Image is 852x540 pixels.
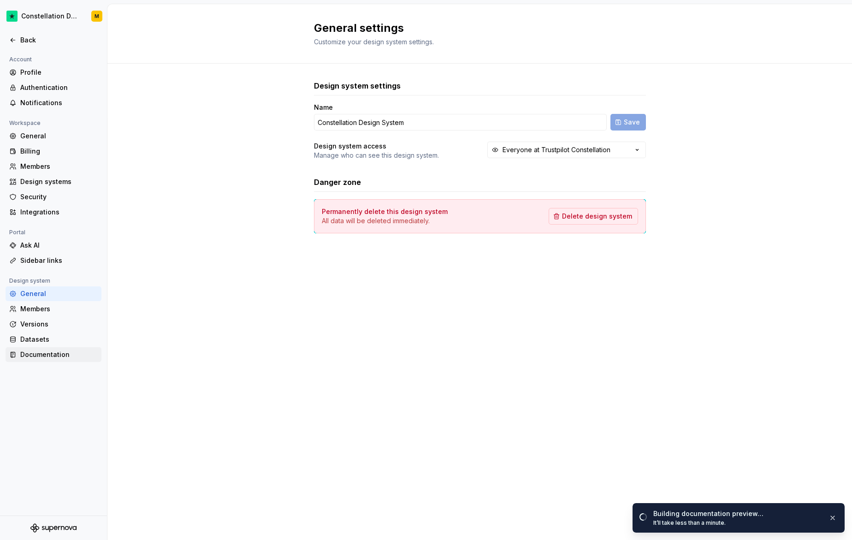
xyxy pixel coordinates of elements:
[20,320,98,329] div: Versions
[653,509,821,518] div: Building documentation preview…
[314,103,333,112] label: Name
[20,36,98,45] div: Back
[6,95,101,110] a: Notifications
[6,317,101,332] a: Versions
[20,83,98,92] div: Authentication
[6,253,101,268] a: Sidebar links
[20,177,98,186] div: Design systems
[95,12,99,20] div: M
[20,304,98,314] div: Members
[653,519,821,527] div: It’ll take less than a minute.
[6,275,54,286] div: Design system
[20,289,98,298] div: General
[20,131,98,141] div: General
[6,129,101,143] a: General
[314,80,401,91] h3: Design system settings
[20,241,98,250] div: Ask AI
[20,350,98,359] div: Documentation
[6,159,101,174] a: Members
[6,54,35,65] div: Account
[6,174,101,189] a: Design systems
[20,256,98,265] div: Sidebar links
[20,162,98,171] div: Members
[6,238,101,253] a: Ask AI
[314,38,434,46] span: Customize your design system settings.
[20,68,98,77] div: Profile
[503,145,610,154] div: Everyone at Trustpilot Constellation
[6,118,44,129] div: Workspace
[20,98,98,107] div: Notifications
[6,144,101,159] a: Billing
[6,33,101,47] a: Back
[20,208,98,217] div: Integrations
[6,227,29,238] div: Portal
[314,177,361,188] h3: Danger zone
[21,12,80,21] div: Constellation Design System
[6,347,101,362] a: Documentation
[6,80,101,95] a: Authentication
[6,65,101,80] a: Profile
[6,205,101,220] a: Integrations
[314,151,439,160] p: Manage who can see this design system.
[322,207,448,216] h4: Permanently delete this design system
[2,6,105,26] button: Constellation Design SystemM
[6,286,101,301] a: General
[6,11,18,22] img: d602db7a-5e75-4dfe-a0a4-4b8163c7bad2.png
[314,142,386,151] h4: Design system access
[30,523,77,533] svg: Supernova Logo
[20,335,98,344] div: Datasets
[6,332,101,347] a: Datasets
[322,216,448,225] p: All data will be deleted immediately.
[20,192,98,202] div: Security
[20,147,98,156] div: Billing
[6,302,101,316] a: Members
[562,212,632,221] span: Delete design system
[6,190,101,204] a: Security
[549,208,638,225] button: Delete design system
[314,21,635,36] h2: General settings
[487,142,646,158] button: Everyone at Trustpilot Constellation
